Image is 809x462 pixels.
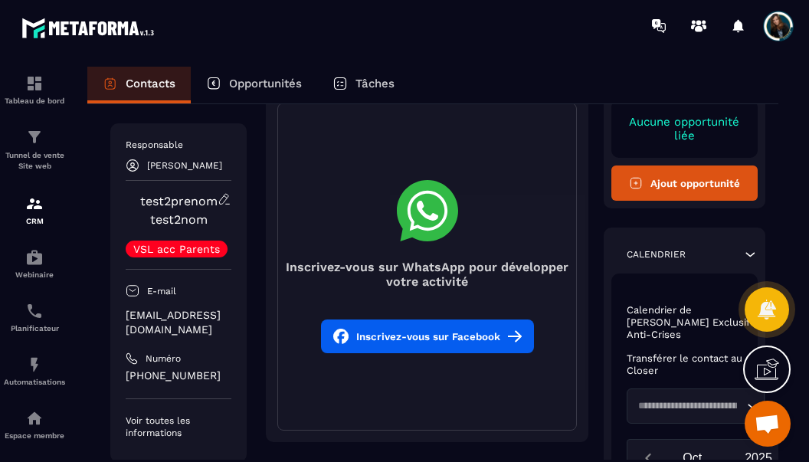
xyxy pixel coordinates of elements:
[321,319,534,353] button: Inscrivez-vous sur Facebook
[4,97,65,105] p: Tableau de bord
[25,195,44,213] img: formation
[25,74,44,93] img: formation
[278,260,576,289] h4: Inscrivez-vous sur WhatsApp pour développer votre activité
[146,352,181,365] p: Numéro
[4,116,65,183] a: formationformationTunnel de vente Site web
[4,290,65,344] a: schedulerschedulerPlanificateur
[317,67,410,103] a: Tâches
[126,139,231,151] p: Responsable
[126,308,231,337] p: [EMAIL_ADDRESS][DOMAIN_NAME]
[126,414,231,439] p: Voir toutes les informations
[4,344,65,398] a: automationsautomationsAutomatisations
[140,194,218,227] a: test2prenom test2nom
[611,165,758,201] button: Ajout opportunité
[627,248,686,260] p: Calendrier
[633,398,743,414] input: Search for option
[745,401,791,447] div: Ouvrir le chat
[627,115,742,143] p: Aucune opportunité liée
[87,67,191,103] a: Contacts
[4,183,65,237] a: formationformationCRM
[4,398,65,451] a: automationsautomationsEspace membre
[147,285,176,297] p: E-mail
[25,409,44,428] img: automations
[191,67,317,103] a: Opportunités
[4,150,65,172] p: Tunnel de vente Site web
[229,77,302,90] p: Opportunités
[627,388,765,424] div: Search for option
[25,248,44,267] img: automations
[133,244,220,254] p: VSL acc Parents
[4,237,65,290] a: automationsautomationsWebinaire
[147,160,222,171] p: [PERSON_NAME]
[4,270,65,279] p: Webinaire
[21,14,159,42] img: logo
[25,128,44,146] img: formation
[4,431,65,440] p: Espace membre
[126,369,231,383] p: [PHONE_NUMBER]
[25,302,44,320] img: scheduler
[627,304,765,341] p: Calendrier de [PERSON_NAME] Exclusif Anti-Crises
[355,77,395,90] p: Tâches
[126,77,175,90] p: Contacts
[25,356,44,374] img: automations
[4,63,65,116] a: formationformationTableau de bord
[4,378,65,386] p: Automatisations
[4,324,65,333] p: Planificateur
[627,352,747,377] p: Transférer le contact au Closer
[4,217,65,225] p: CRM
